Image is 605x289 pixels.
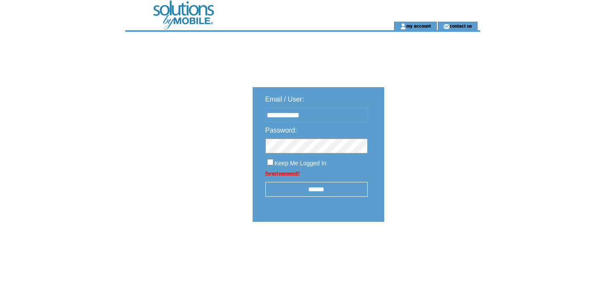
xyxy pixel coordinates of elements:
span: Keep Me Logged In [275,160,326,167]
img: transparent.png;jsessionid=E9083532FE2AB5F9D244BF1EEA453309 [409,243,451,254]
a: my account [406,23,431,28]
img: contact_us_icon.gif;jsessionid=E9083532FE2AB5F9D244BF1EEA453309 [443,23,450,30]
a: contact us [450,23,472,28]
a: Forgot password? [265,171,300,176]
img: account_icon.gif;jsessionid=E9083532FE2AB5F9D244BF1EEA453309 [400,23,406,30]
span: Password: [265,127,297,134]
span: Email / User: [265,96,304,103]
